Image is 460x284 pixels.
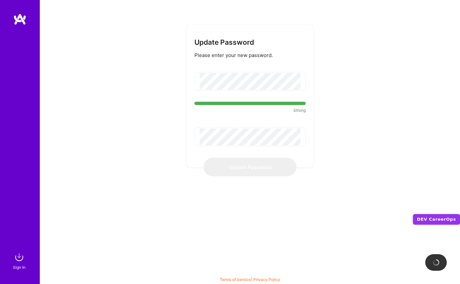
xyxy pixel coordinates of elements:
h3: Update Password [194,38,254,46]
div: © 2025 ATeams Inc., All rights reserved. [40,264,460,281]
a: Terms of Service [220,277,251,282]
img: loading [433,259,439,266]
span: | [220,277,280,282]
a: Privacy Policy [253,277,280,282]
img: sign in [13,251,26,264]
button: Update Password [204,158,296,176]
small: Strong [194,107,306,114]
div: Please enter your new password. [194,52,273,59]
img: logo [13,13,26,25]
div: Sign In [13,264,26,271]
a: sign inSign In [14,251,26,271]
